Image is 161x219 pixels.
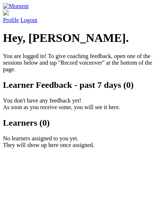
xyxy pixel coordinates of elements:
[3,3,29,10] img: Moment
[3,118,158,128] h2: Learners (0)
[21,17,37,23] a: Logout
[3,53,158,73] p: You are logged in! To give coaching feedback, open one of the sessions below and tap "Record voic...
[3,80,158,90] h2: Learner Feedback - past 7 days (0)
[3,10,9,15] img: default_avatar-b4e2223d03051bc43aaaccfb402a43260a3f17acc7fafc1603fdf008d6cba3c9.png
[3,31,158,45] h1: Hey, [PERSON_NAME].
[3,10,158,23] a: Profile
[3,97,158,111] p: You don't have any feedback yet! As soon as you receive some, you will see it here.
[3,135,158,148] p: No learners assigned to you yet. They will show up here once assigned.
